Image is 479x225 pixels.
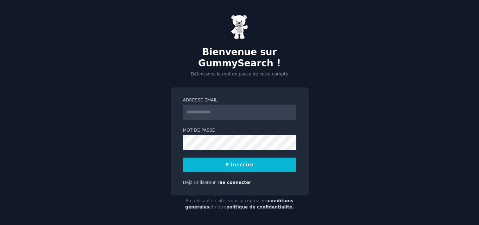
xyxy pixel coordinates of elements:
[191,72,288,77] font: Définissons le mot de passe de votre compte
[183,158,296,172] button: S'inscrire
[209,205,226,210] font: et notre
[185,198,293,210] a: conditions générales
[226,205,294,210] a: politique de confidentialité.
[186,198,268,203] font: En utilisant ce site, vous acceptez nos
[183,180,220,185] font: Déjà utilisateur ?
[183,98,218,102] font: Adresse email
[198,47,281,68] font: Bienvenue sur GummySearch !
[219,180,251,185] a: Se connecter
[183,128,215,133] font: Mot de passe
[225,162,254,167] font: S'inscrire
[231,15,248,39] img: Ours en gélatine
